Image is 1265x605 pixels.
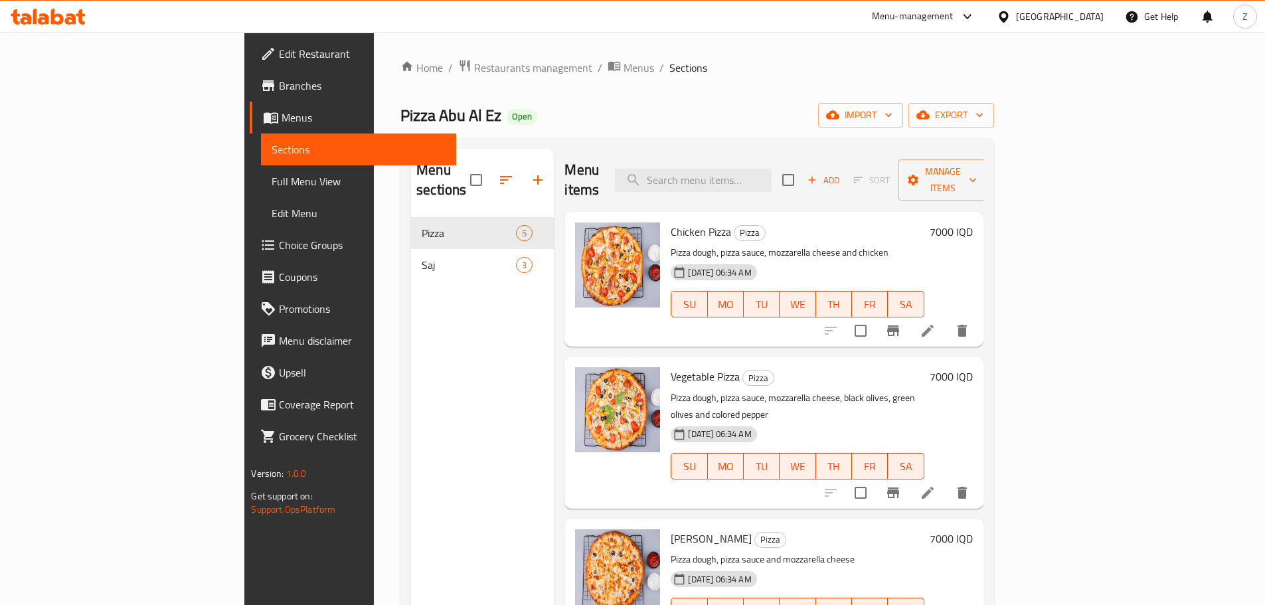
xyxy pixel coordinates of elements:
span: TU [749,457,774,476]
button: SU [671,453,707,479]
div: Menu-management [872,9,954,25]
span: Vegetable Pizza [671,367,740,387]
span: Coverage Report [279,396,445,412]
a: Menus [250,102,456,133]
div: Pizza5 [411,217,554,249]
span: Z [1242,9,1248,24]
div: Pizza [754,532,786,548]
h6: 7000 IQD [930,529,973,548]
a: Support.OpsPlatform [251,501,335,518]
span: MO [713,457,738,476]
span: Menus [624,60,654,76]
button: Branch-specific-item [877,477,909,509]
button: TU [744,453,780,479]
span: Sections [669,60,707,76]
span: TH [821,295,847,314]
nav: breadcrumb [400,59,993,76]
button: Manage items [898,159,987,201]
div: Pizza [734,225,766,241]
p: Pizza dough, pizza sauce, mozzarella cheese and chicken [671,244,924,261]
a: Edit menu item [920,323,936,339]
span: Select to update [847,317,875,345]
a: Full Menu View [261,165,456,197]
a: Choice Groups [250,229,456,261]
button: TU [744,291,780,317]
span: [PERSON_NAME] [671,529,752,549]
button: import [818,103,903,128]
button: Branch-specific-item [877,315,909,347]
span: [DATE] 06:34 AM [683,428,756,440]
h2: Menu items [564,160,599,200]
p: Pizza dough, pizza sauce, mozzarella cheese, black olives, green olives and colored pepper [671,390,924,423]
a: Menu disclaimer [250,325,456,357]
div: Open [507,109,537,125]
span: Version: [251,465,284,482]
div: items [516,225,533,241]
button: Add [802,170,845,191]
a: Branches [250,70,456,102]
span: Menu disclaimer [279,333,445,349]
button: WE [780,453,815,479]
span: 1.0.0 [286,465,307,482]
button: SA [888,453,924,479]
a: Restaurants management [458,59,592,76]
span: Add item [802,170,845,191]
span: 5 [517,227,532,240]
span: Add [805,173,841,188]
span: Saj [422,257,516,273]
span: Menus [282,110,445,126]
a: Grocery Checklist [250,420,456,452]
a: Edit Menu [261,197,456,229]
span: Get support on: [251,487,312,505]
span: Branches [279,78,445,94]
li: / [659,60,664,76]
a: Edit Restaurant [250,38,456,70]
span: SA [893,457,918,476]
span: Sort sections [490,164,522,196]
div: Pizza [742,370,774,386]
button: TH [816,453,852,479]
nav: Menu sections [411,212,554,286]
span: import [829,107,892,124]
a: Coupons [250,261,456,293]
a: Upsell [250,357,456,389]
span: Pizza [755,532,786,547]
span: Pizza [734,225,765,240]
button: FR [852,291,888,317]
span: Restaurants management [474,60,592,76]
span: [DATE] 06:34 AM [683,266,756,279]
p: Pizza dough, pizza sauce and mozzarella cheese [671,551,924,568]
button: delete [946,477,978,509]
button: export [908,103,994,128]
span: Select section [774,166,802,194]
span: WE [785,295,810,314]
span: Manage items [909,163,977,197]
span: Chicken Pizza [671,222,731,242]
span: FR [857,295,883,314]
span: Select to update [847,479,875,507]
img: Chicken Pizza [575,222,660,307]
span: Pizza [743,371,774,386]
span: Promotions [279,301,445,317]
a: Edit menu item [920,485,936,501]
span: SA [893,295,918,314]
span: Full Menu View [272,173,445,189]
button: FR [852,453,888,479]
button: TH [816,291,852,317]
li: / [598,60,602,76]
span: Pizza [422,225,516,241]
span: MO [713,295,738,314]
button: SA [888,291,924,317]
span: Select section first [845,170,898,191]
a: Sections [261,133,456,165]
button: MO [708,453,744,479]
div: Saj3 [411,249,554,281]
span: TU [749,295,774,314]
a: Menus [608,59,654,76]
span: 3 [517,259,532,272]
h6: 7000 IQD [930,222,973,241]
button: delete [946,315,978,347]
span: Edit Restaurant [279,46,445,62]
span: Sections [272,141,445,157]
